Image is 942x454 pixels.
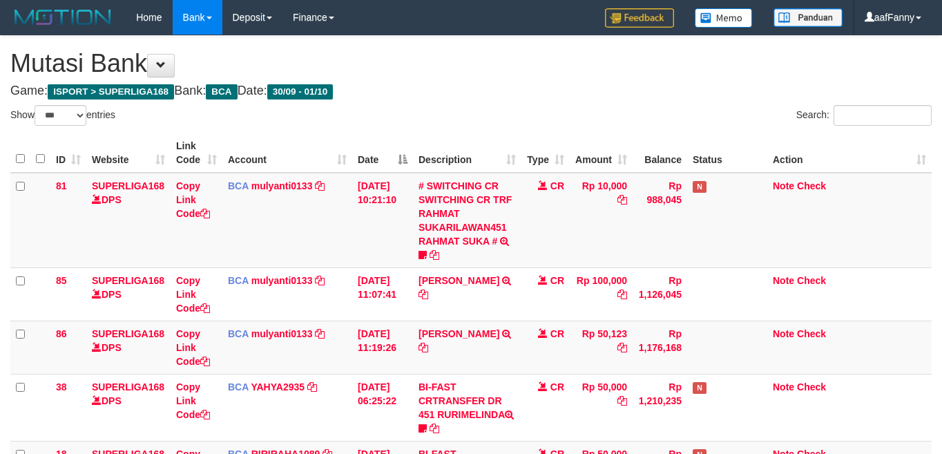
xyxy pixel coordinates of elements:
img: Button%20Memo.svg [695,8,753,28]
th: Type: activate to sort column ascending [521,133,570,173]
span: 81 [56,180,67,191]
td: DPS [86,374,171,441]
a: Copy Rp 50,000 to clipboard [617,395,627,406]
td: [DATE] 10:21:10 [352,173,413,268]
label: Search: [796,105,932,126]
th: Balance [633,133,687,173]
a: Copy Link Code [176,180,210,219]
img: Feedback.jpg [605,8,674,28]
a: Check [797,328,826,339]
a: [PERSON_NAME] [419,275,499,286]
span: ISPORT > SUPERLIGA168 [48,84,174,100]
td: Rp 10,000 [570,173,633,268]
span: 38 [56,381,67,392]
a: Copy mulyanti0133 to clipboard [315,328,325,339]
a: SUPERLIGA168 [92,275,164,286]
th: Date: activate to sort column descending [352,133,413,173]
td: DPS [86,267,171,321]
span: 85 [56,275,67,286]
th: Status [687,133,767,173]
h4: Game: Bank: Date: [10,84,932,98]
a: [PERSON_NAME] [419,328,499,339]
a: # SWITCHING CR SWITCHING CR TRF RAHMAT SUKARILAWAN451 RAHMAT SUKA # [419,180,512,247]
a: Note [773,275,794,286]
span: Has Note [693,181,706,193]
td: Rp 988,045 [633,173,687,268]
a: Copy Rp 50,123 to clipboard [617,342,627,353]
td: Rp 1,126,045 [633,267,687,321]
td: [DATE] 11:07:41 [352,267,413,321]
span: BCA [228,381,249,392]
a: Copy # SWITCHING CR SWITCHING CR TRF RAHMAT SUKARILAWAN451 RAHMAT SUKA # to clipboard [430,249,439,261]
a: mulyanti0133 [251,275,313,286]
a: Note [773,381,794,392]
a: Copy RATNA SARI to clipboard [419,342,428,353]
th: Account: activate to sort column ascending [222,133,352,173]
td: Rp 1,176,168 [633,321,687,374]
td: [DATE] 11:19:26 [352,321,413,374]
span: BCA [206,84,237,100]
span: CR [550,328,564,339]
a: Copy Rp 10,000 to clipboard [617,194,627,205]
a: SUPERLIGA168 [92,381,164,392]
a: mulyanti0133 [251,180,313,191]
a: YAHYA2935 [251,381,305,392]
a: Check [797,275,826,286]
span: Has Note [693,382,706,394]
th: ID: activate to sort column ascending [50,133,86,173]
td: Rp 50,000 [570,374,633,441]
img: MOTION_logo.png [10,7,115,28]
a: Copy Rp 100,000 to clipboard [617,289,627,300]
a: Copy mulyanti0133 to clipboard [315,180,325,191]
a: Check [797,180,826,191]
h1: Mutasi Bank [10,50,932,77]
th: Website: activate to sort column ascending [86,133,171,173]
a: Copy BI-FAST CRTRANSFER DR 451 RURIMELINDA to clipboard [430,423,439,434]
a: Copy YAHYA2935 to clipboard [307,381,317,392]
a: Check [797,381,826,392]
td: DPS [86,173,171,268]
td: Rp 50,123 [570,321,633,374]
span: BCA [228,180,249,191]
a: Copy Link Code [176,381,210,420]
th: Description: activate to sort column ascending [413,133,521,173]
a: Copy mulyanti0133 to clipboard [315,275,325,286]
td: DPS [86,321,171,374]
a: Note [773,328,794,339]
th: Link Code: activate to sort column ascending [171,133,222,173]
a: SUPERLIGA168 [92,180,164,191]
td: Rp 100,000 [570,267,633,321]
span: BCA [228,275,249,286]
span: CR [550,180,564,191]
span: 30/09 - 01/10 [267,84,334,100]
td: Rp 1,210,235 [633,374,687,441]
a: mulyanti0133 [251,328,313,339]
a: Note [773,180,794,191]
a: Copy Link Code [176,328,210,367]
a: SUPERLIGA168 [92,328,164,339]
span: CR [550,275,564,286]
a: Copy Link Code [176,275,210,314]
span: CR [550,381,564,392]
a: Copy SEPIAN RIANTO to clipboard [419,289,428,300]
th: Amount: activate to sort column ascending [570,133,633,173]
td: [DATE] 06:25:22 [352,374,413,441]
span: 86 [56,328,67,339]
select: Showentries [35,105,86,126]
td: BI-FAST CRTRANSFER DR 451 RURIMELINDA [413,374,521,441]
label: Show entries [10,105,115,126]
span: BCA [228,328,249,339]
th: Action: activate to sort column ascending [767,133,932,173]
img: panduan.png [773,8,843,27]
input: Search: [834,105,932,126]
